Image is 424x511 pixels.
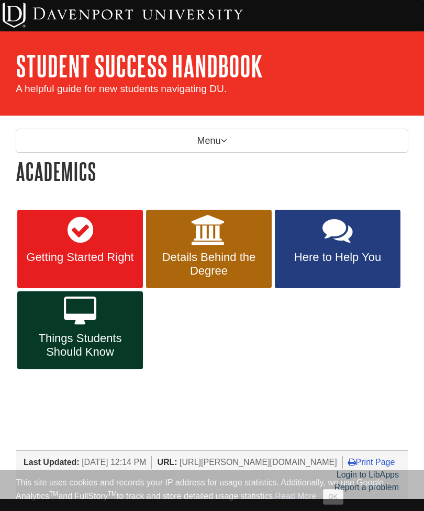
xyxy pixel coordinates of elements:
[275,492,316,501] a: Read More
[24,458,80,467] span: Last Updated:
[16,50,263,82] a: Student Success Handbook
[49,490,58,497] sup: TM
[180,458,337,467] span: [URL][PERSON_NAME][DOMAIN_NAME]
[108,490,117,497] sup: TM
[25,332,135,359] span: Things Students Should Know
[146,210,272,288] a: Details Behind the Degree
[16,476,408,505] div: This site uses cookies and records your IP address for usage statistics. Additionally, we use Goo...
[323,489,343,505] button: Close
[17,210,143,288] a: Getting Started Right
[3,3,243,28] img: Davenport University
[16,158,408,185] h1: Academics
[25,251,135,264] span: Getting Started Right
[16,83,227,94] span: A helpful guide for new students navigating DU.
[16,129,408,153] p: Menu
[283,251,393,264] span: Here to Help You
[82,458,146,467] span: [DATE] 12:14 PM
[17,291,143,370] a: Things Students Should Know
[348,458,356,466] i: Print Page
[154,251,264,278] span: Details Behind the Degree
[348,458,395,467] a: Print Page
[275,210,400,288] a: Here to Help You
[157,458,177,467] span: URL:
